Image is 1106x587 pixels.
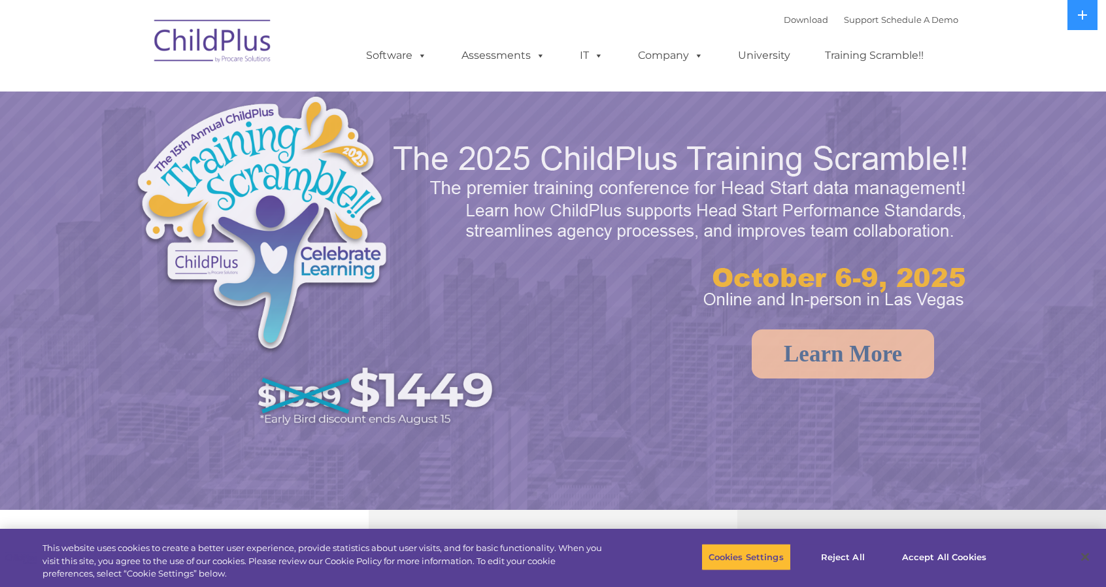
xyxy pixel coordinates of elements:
a: Training Scramble!! [812,42,937,69]
button: Accept All Cookies [895,543,994,571]
button: Close [1071,543,1099,571]
div: This website uses cookies to create a better user experience, provide statistics about user visit... [42,542,609,580]
a: Software [353,42,440,69]
a: Assessments [448,42,558,69]
button: Cookies Settings [701,543,791,571]
a: Learn More [752,329,934,378]
a: Download [784,14,828,25]
a: Schedule A Demo [881,14,958,25]
button: Reject All [802,543,884,571]
img: ChildPlus by Procare Solutions [148,10,278,76]
a: Support [844,14,879,25]
a: University [725,42,803,69]
font: | [784,14,958,25]
a: Company [625,42,716,69]
a: IT [567,42,616,69]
